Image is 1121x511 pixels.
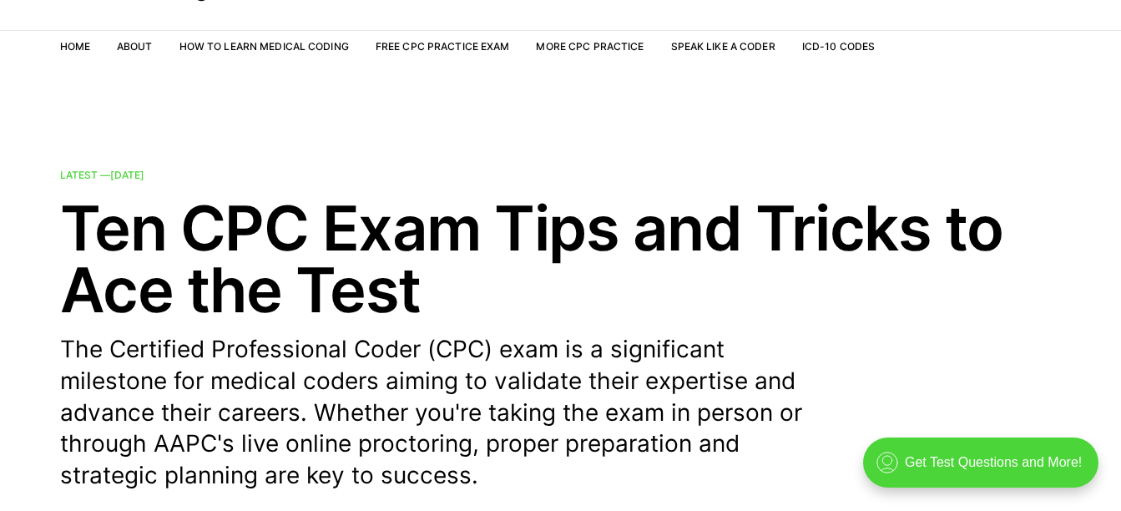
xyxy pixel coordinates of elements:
[110,169,144,181] time: [DATE]
[179,40,349,53] a: How to Learn Medical Coding
[60,40,90,53] a: Home
[60,169,144,181] span: Latest —
[802,40,875,53] a: ICD-10 Codes
[536,40,644,53] a: More CPC Practice
[117,40,153,53] a: About
[60,334,828,492] p: The Certified Professional Coder (CPC) exam is a significant milestone for medical coders aiming ...
[60,197,1062,321] h2: Ten CPC Exam Tips and Tricks to Ace the Test
[849,429,1121,511] iframe: portal-trigger
[671,40,775,53] a: Speak Like a Coder
[376,40,510,53] a: Free CPC Practice Exam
